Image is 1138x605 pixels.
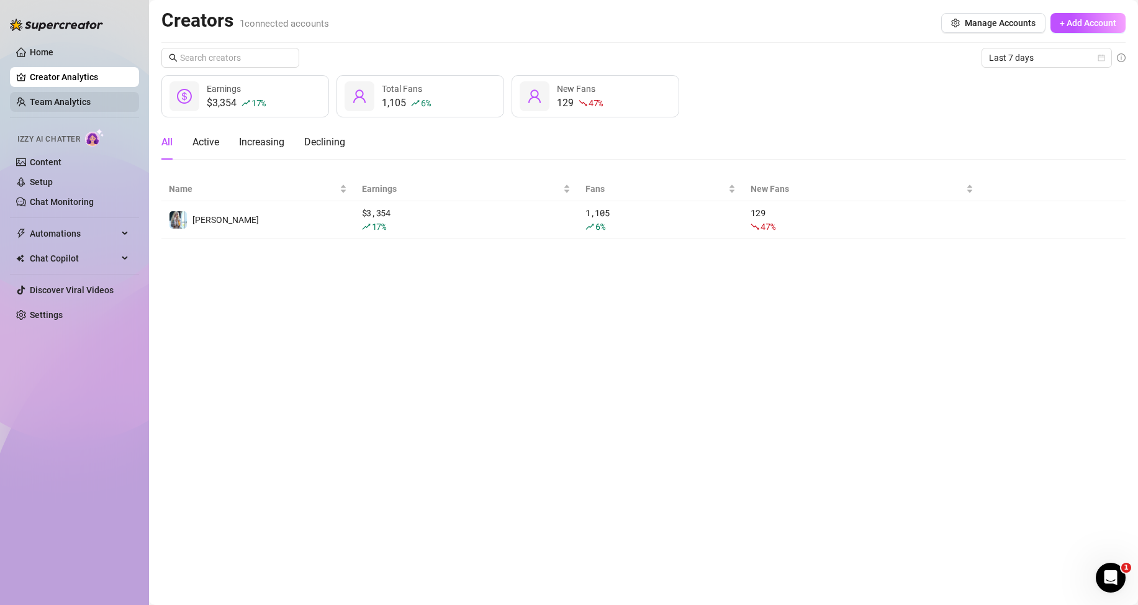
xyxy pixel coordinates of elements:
[30,197,94,207] a: Chat Monitoring
[30,97,91,107] a: Team Analytics
[751,222,759,231] span: fall
[207,84,241,94] span: Earnings
[951,19,960,27] span: setting
[1117,53,1126,62] span: info-circle
[362,182,561,196] span: Earnings
[382,96,430,111] div: 1,105
[30,67,129,87] a: Creator Analytics
[382,84,422,94] span: Total Fans
[557,96,603,111] div: 129
[180,51,282,65] input: Search creators
[17,134,80,145] span: Izzy AI Chatter
[411,99,420,107] span: rise
[965,18,1036,28] span: Manage Accounts
[30,157,61,167] a: Content
[161,135,173,150] div: All
[585,182,726,196] span: Fans
[1098,54,1105,61] span: calendar
[16,229,26,239] span: thunderbolt
[161,177,354,201] th: Name
[30,177,53,187] a: Setup
[251,97,266,109] span: 17 %
[595,221,605,232] span: 6 %
[989,48,1104,67] span: Last 7 days
[352,89,367,104] span: user
[192,215,259,225] span: [PERSON_NAME]
[527,89,542,104] span: user
[585,206,736,234] div: 1,105
[579,99,587,107] span: fall
[30,224,118,243] span: Automations
[30,310,63,320] a: Settings
[1096,563,1126,593] iframe: Intercom live chat
[161,9,329,32] h2: Creators
[240,18,329,29] span: 1 connected accounts
[239,135,284,150] div: Increasing
[169,182,337,196] span: Name
[578,177,743,201] th: Fans
[1121,563,1131,573] span: 1
[169,53,178,62] span: search
[1050,13,1126,33] button: + Add Account
[16,254,24,263] img: Chat Copilot
[743,177,981,201] th: New Fans
[751,206,973,234] div: 129
[557,84,595,94] span: New Fans
[941,13,1045,33] button: Manage Accounts
[362,222,371,231] span: rise
[85,129,104,147] img: AI Chatter
[421,97,430,109] span: 6 %
[589,97,603,109] span: 47 %
[242,99,250,107] span: rise
[751,182,964,196] span: New Fans
[354,177,578,201] th: Earnings
[177,89,192,104] span: dollar-circle
[207,96,266,111] div: $3,354
[30,248,118,268] span: Chat Copilot
[10,19,103,31] img: logo-BBDzfeDw.svg
[362,206,571,234] div: $ 3,354
[304,135,345,150] div: Declining
[192,135,219,150] div: Active
[585,222,594,231] span: rise
[372,221,386,232] span: 17 %
[761,221,775,232] span: 47 %
[30,285,114,295] a: Discover Viral Videos
[169,211,187,229] img: Elizabeth
[1060,18,1116,28] span: + Add Account
[30,47,53,57] a: Home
